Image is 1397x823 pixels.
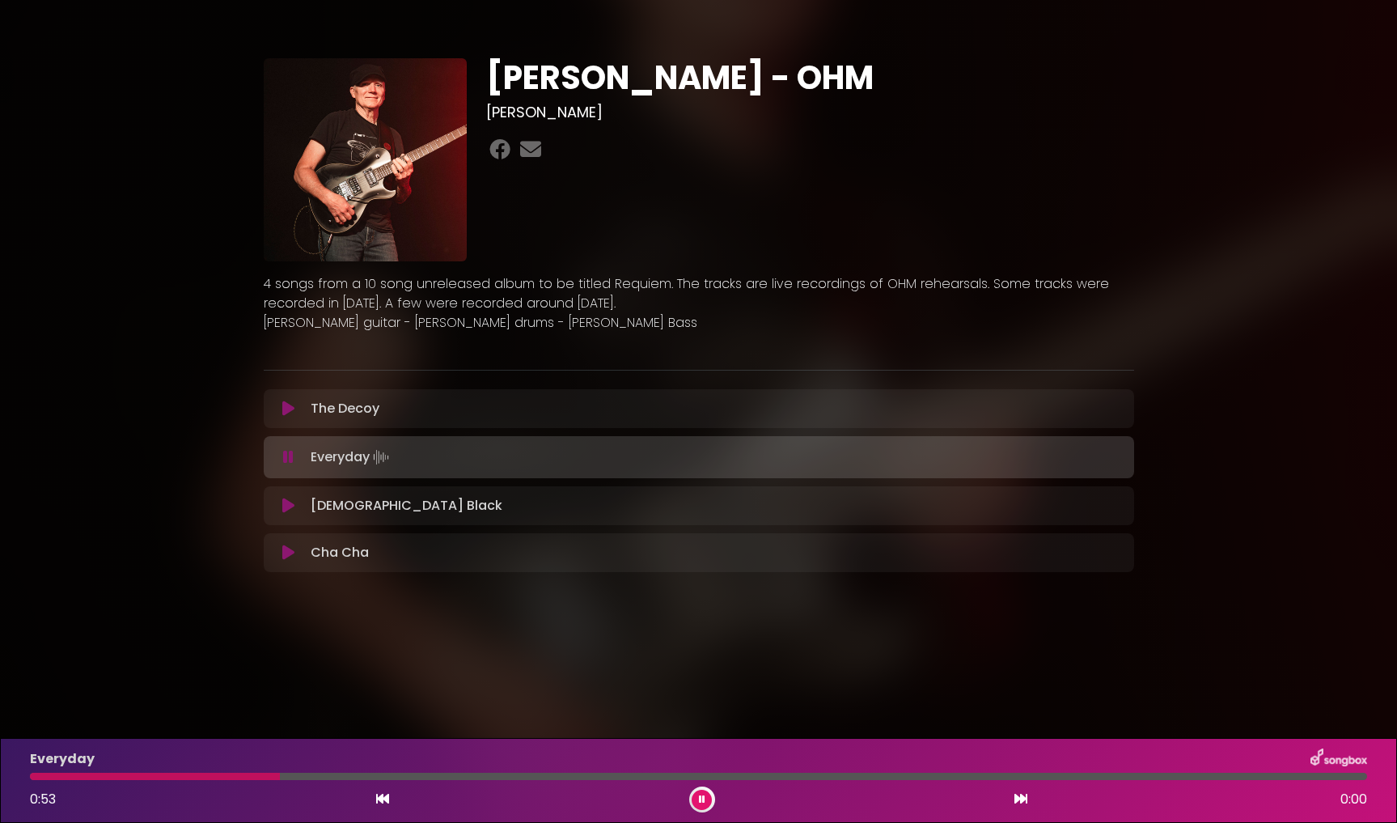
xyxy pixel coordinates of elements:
p: [PERSON_NAME] guitar - [PERSON_NAME] drums - [PERSON_NAME] Bass [264,313,1134,333]
p: Cha Cha [311,543,369,562]
p: [DEMOGRAPHIC_DATA] Black [311,496,502,515]
img: pDVBrwh7RPKHHeJLn922 [264,58,467,261]
p: Everyday [311,446,392,469]
h3: [PERSON_NAME] [486,104,1134,121]
p: 4 songs from a 10 song unreleased album to be titled Requiem. The tracks are live recordings of O... [264,274,1134,313]
p: The Decoy [311,399,379,418]
h1: [PERSON_NAME] - OHM [486,58,1134,97]
img: waveform4.gif [370,446,392,469]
